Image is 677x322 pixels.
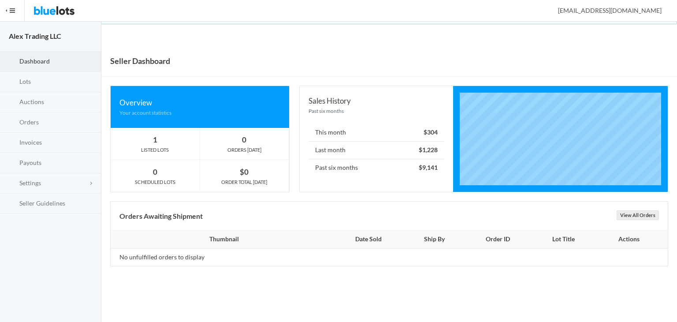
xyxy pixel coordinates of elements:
[7,119,16,127] ion-icon: cash
[242,135,246,144] strong: 0
[309,141,444,159] li: Last month
[7,98,16,107] ion-icon: flash
[110,54,170,67] h1: Seller Dashboard
[240,167,249,176] strong: $0
[19,199,65,207] span: Seller Guidelines
[111,231,332,248] th: Thumbnail
[111,248,332,266] td: No unfulfilled orders to display
[200,146,289,154] div: ORDERS [DATE]
[595,231,668,248] th: Actions
[309,124,444,142] li: This month
[153,135,157,144] strong: 1
[546,7,555,15] ion-icon: person
[19,57,50,65] span: Dashboard
[548,7,662,14] span: [EMAIL_ADDRESS][DOMAIN_NAME]
[111,178,200,186] div: SCHEDULED LOTS
[309,107,444,115] div: Past six months
[119,109,280,117] div: Your account statistics
[332,231,405,248] th: Date Sold
[309,95,444,107] div: Sales History
[9,32,61,40] strong: Alex Trading LLC
[19,118,39,126] span: Orders
[119,97,280,109] div: Overview
[309,159,444,176] li: Past six months
[405,231,465,248] th: Ship By
[7,139,16,147] ion-icon: calculator
[19,159,41,166] span: Payouts
[7,58,16,66] ion-icon: speedometer
[19,139,42,146] span: Invoices
[424,128,438,136] strong: $304
[419,164,438,171] strong: $9,141
[111,146,200,154] div: LISTED LOTS
[7,199,16,208] ion-icon: list box
[532,231,596,248] th: Lot Title
[7,180,16,188] ion-icon: cog
[7,78,16,86] ion-icon: clipboard
[19,179,41,187] span: Settings
[464,231,532,248] th: Order ID
[7,159,16,168] ion-icon: paper plane
[19,98,44,105] span: Auctions
[200,178,289,186] div: ORDER TOTAL [DATE]
[617,210,659,220] a: View All Orders
[419,146,438,154] strong: $1,228
[119,212,203,220] b: Orders Awaiting Shipment
[19,78,31,85] span: Lots
[153,167,157,176] strong: 0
